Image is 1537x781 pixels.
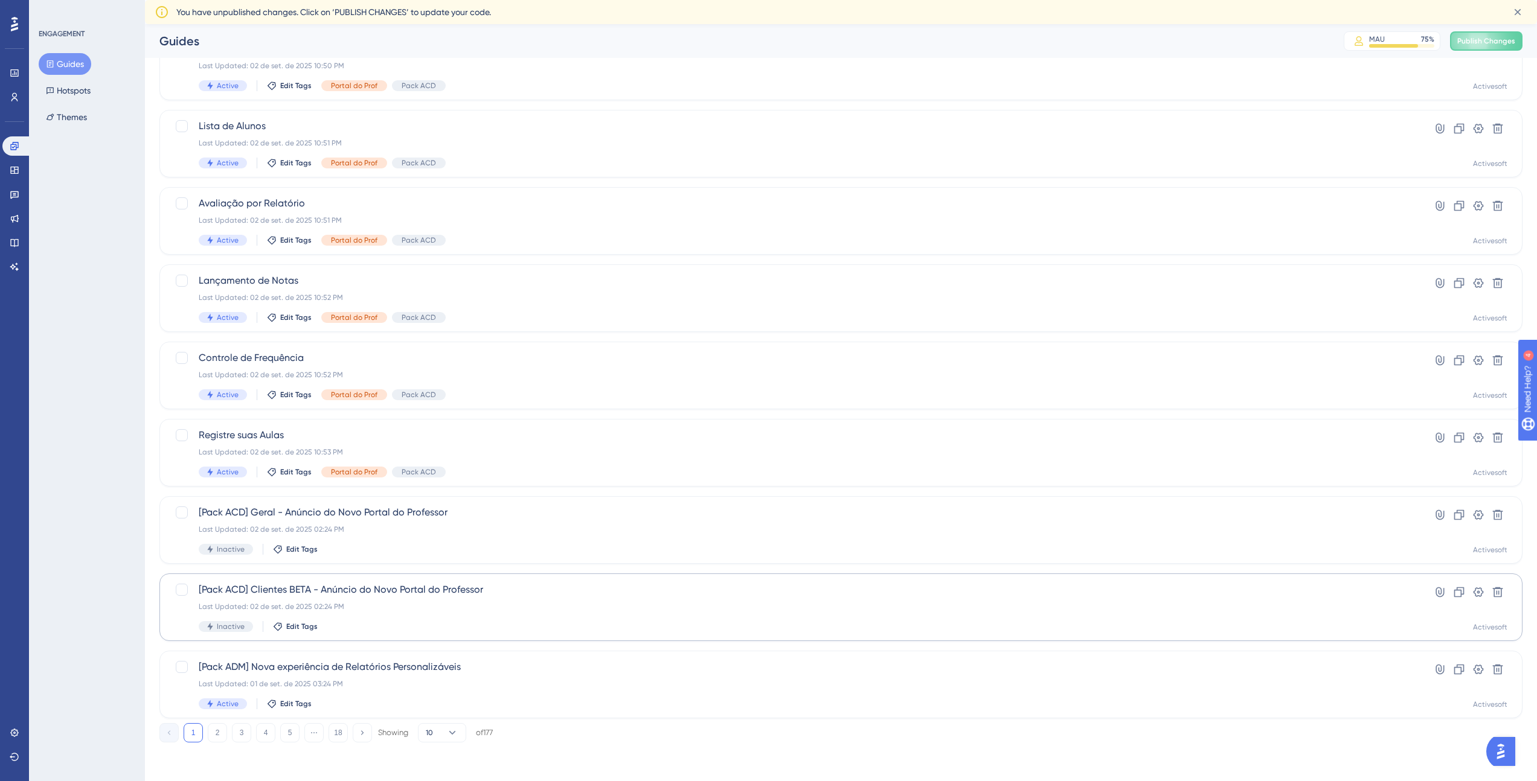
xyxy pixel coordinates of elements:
[256,723,275,742] button: 4
[199,370,1387,380] div: Last Updated: 02 de set. de 2025 10:52 PM
[331,467,377,477] span: Portal do Prof
[267,699,312,709] button: Edit Tags
[267,313,312,322] button: Edit Tags
[273,622,318,631] button: Edit Tags
[199,582,1387,597] span: [Pack ACD] Clientes BETA - Anúncio do Novo Portal do Professor
[199,602,1387,611] div: Last Updated: 02 de set. de 2025 02:24 PM
[286,622,318,631] span: Edit Tags
[199,138,1387,148] div: Last Updated: 02 de set. de 2025 10:51 PM
[402,313,436,322] span: Pack ACD
[402,158,436,168] span: Pack ACD
[1473,159,1507,168] div: Activesoft
[1473,468,1507,477] div: Activesoft
[304,723,324,742] button: ⋯
[280,81,312,91] span: Edit Tags
[199,679,1387,689] div: Last Updated: 01 de set. de 2025 03:24 PM
[199,61,1387,71] div: Last Updated: 02 de set. de 2025 10:50 PM
[331,81,377,91] span: Portal do Prof
[39,29,85,39] div: ENGAGEMENT
[184,723,203,742] button: 1
[280,467,312,477] span: Edit Tags
[1473,390,1507,400] div: Activesoft
[208,723,227,742] button: 2
[217,699,239,709] span: Active
[199,273,1387,288] span: Lançamento de Notas
[217,81,239,91] span: Active
[331,158,377,168] span: Portal do Prof
[176,5,491,19] span: You have unpublished changes. Click on ‘PUBLISH CHANGES’ to update your code.
[267,81,312,91] button: Edit Tags
[39,53,91,75] button: Guides
[217,544,245,554] span: Inactive
[217,313,239,322] span: Active
[280,723,300,742] button: 5
[1473,236,1507,246] div: Activesoft
[267,158,312,168] button: Edit Tags
[1450,31,1523,51] button: Publish Changes
[1473,622,1507,632] div: Activesoft
[199,505,1387,520] span: [Pack ACD] Geral - Anúncio do Novo Portal do Professor
[426,728,433,738] span: 10
[199,293,1387,302] div: Last Updated: 02 de set. de 2025 10:52 PM
[378,727,408,738] div: Showing
[39,106,94,128] button: Themes
[199,351,1387,365] span: Controle de Frequência
[217,467,239,477] span: Active
[84,6,88,16] div: 4
[476,727,493,738] div: of 177
[280,313,312,322] span: Edit Tags
[217,390,239,400] span: Active
[217,158,239,168] span: Active
[402,81,436,91] span: Pack ACD
[232,723,251,742] button: 3
[273,544,318,554] button: Edit Tags
[28,3,75,18] span: Need Help?
[331,235,377,245] span: Portal do Prof
[418,723,466,742] button: 10
[280,390,312,400] span: Edit Tags
[402,390,436,400] span: Pack ACD
[199,524,1387,534] div: Last Updated: 02 de set. de 2025 02:24 PM
[267,390,312,400] button: Edit Tags
[1369,34,1385,44] div: MAU
[402,467,436,477] span: Pack ACD
[199,428,1387,442] span: Registre suas Aulas
[199,447,1387,457] div: Last Updated: 02 de set. de 2025 10:53 PM
[199,196,1387,211] span: Avaliação por Relatório
[1421,34,1434,44] div: 75 %
[39,80,98,101] button: Hotspots
[267,467,312,477] button: Edit Tags
[1473,545,1507,555] div: Activesoft
[1473,81,1507,91] div: Activesoft
[402,235,436,245] span: Pack ACD
[159,33,1314,49] div: Guides
[1473,313,1507,323] div: Activesoft
[280,235,312,245] span: Edit Tags
[199,119,1387,133] span: Lista de Alunos
[1486,733,1523,770] iframe: UserGuiding AI Assistant Launcher
[1473,700,1507,709] div: Activesoft
[280,699,312,709] span: Edit Tags
[217,622,245,631] span: Inactive
[329,723,348,742] button: 18
[199,660,1387,674] span: [Pack ADM] Nova experiência de Relatórios Personalizáveis
[286,544,318,554] span: Edit Tags
[280,158,312,168] span: Edit Tags
[217,235,239,245] span: Active
[331,390,377,400] span: Portal do Prof
[199,215,1387,225] div: Last Updated: 02 de set. de 2025 10:51 PM
[267,235,312,245] button: Edit Tags
[331,313,377,322] span: Portal do Prof
[1457,36,1515,46] span: Publish Changes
